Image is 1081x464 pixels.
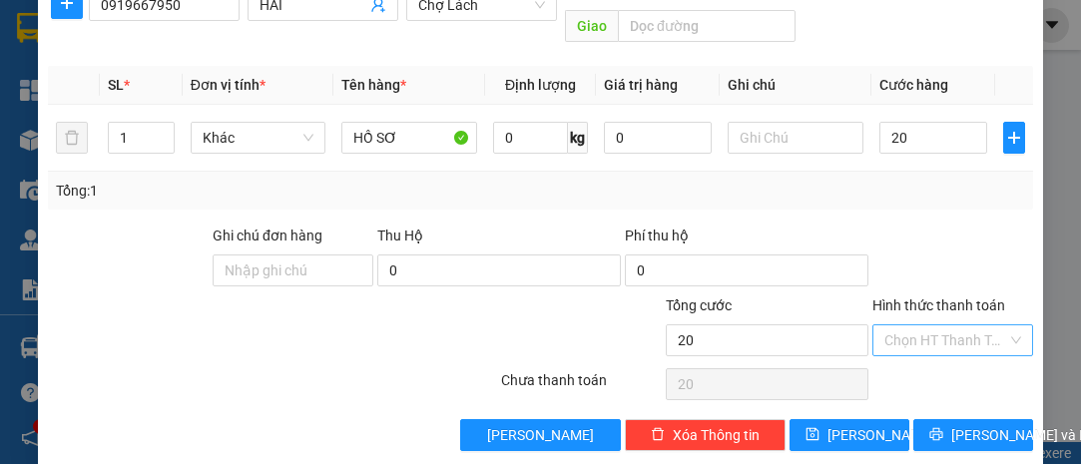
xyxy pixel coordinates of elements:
span: plus [1004,130,1024,146]
div: HƯƠNG [191,41,362,65]
input: Ghi chú đơn hàng [213,254,373,286]
div: 0783735361 [191,65,362,93]
div: Tên hàng: BỊT ( : 2 ) [17,141,362,166]
span: [PERSON_NAME] [827,424,934,446]
span: Nhận: [191,19,239,40]
div: Chợ Lách [191,17,362,41]
span: Giá trị hàng [604,77,678,93]
div: 0898855928 [17,65,177,93]
span: Định lượng [505,77,576,93]
input: 0 [604,122,712,154]
label: Hình thức thanh toán [872,297,1005,313]
span: Giao [565,10,618,42]
button: plus [1003,122,1025,154]
span: kg [568,122,588,154]
button: deleteXóa Thông tin [625,419,786,451]
div: Chưa thanh toán [499,369,664,404]
span: [PERSON_NAME] [487,424,594,446]
button: delete [56,122,88,154]
span: printer [929,427,943,443]
div: Phí thu hộ [625,225,868,254]
span: SL [108,77,124,93]
input: Ghi Chú [728,122,863,154]
div: NGA [17,41,177,65]
span: Xóa Thông tin [673,424,760,446]
span: Thu Hộ [377,228,423,243]
label: Ghi chú đơn hàng [213,228,322,243]
span: Tên hàng [341,77,406,93]
input: VD: Bàn, Ghế [341,122,477,154]
button: printer[PERSON_NAME] và In [913,419,1033,451]
span: Khác [203,123,314,153]
span: Tổng cước [666,297,732,313]
span: SL [167,139,194,167]
button: [PERSON_NAME] [460,419,621,451]
div: Sài Gòn [17,17,177,41]
th: Ghi chú [720,66,871,105]
span: Gửi: [17,19,48,40]
div: 50.000 [15,105,180,129]
span: Đơn vị tính [191,77,266,93]
span: Cước hàng [879,77,948,93]
span: save [806,427,819,443]
button: save[PERSON_NAME] [790,419,909,451]
span: CR : [15,107,46,128]
input: Dọc đường [618,10,795,42]
span: delete [651,427,665,443]
div: Tổng: 1 [56,180,419,202]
